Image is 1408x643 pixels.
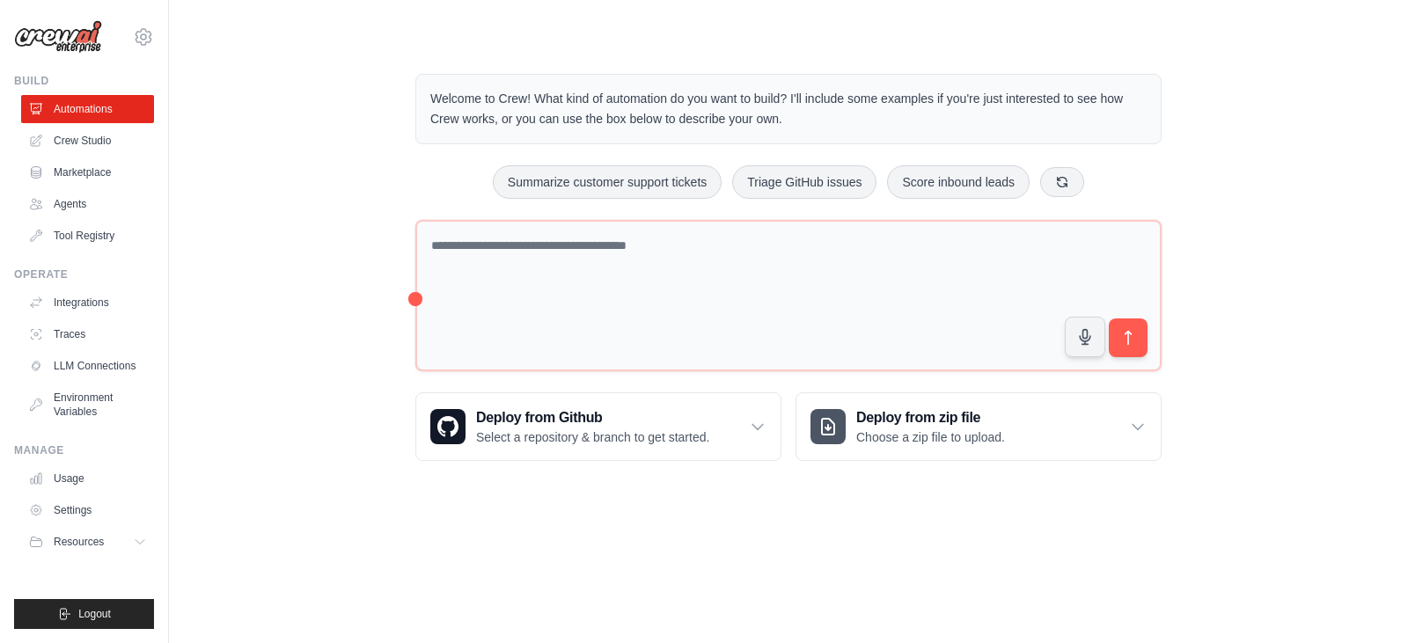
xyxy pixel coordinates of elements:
[856,407,1005,428] h3: Deploy from zip file
[21,464,154,493] a: Usage
[21,320,154,348] a: Traces
[887,165,1030,199] button: Score inbound leads
[493,165,722,199] button: Summarize customer support tickets
[21,222,154,250] a: Tool Registry
[21,289,154,317] a: Integrations
[1072,505,1345,529] h3: Create an automation
[14,443,154,457] div: Manage
[1072,536,1345,593] p: Describe the automation you want to build, select an example option, or use the microphone to spe...
[21,528,154,556] button: Resources
[856,428,1005,446] p: Choose a zip file to upload.
[14,20,102,54] img: Logo
[14,267,154,281] div: Operate
[14,599,154,629] button: Logout
[476,428,709,446] p: Select a repository & branch to get started.
[430,89,1147,129] p: Welcome to Crew! What kind of automation do you want to build? I'll include some examples if you'...
[14,74,154,88] div: Build
[54,535,104,549] span: Resources
[1085,486,1121,499] span: Step 1
[21,496,154,524] a: Settings
[21,127,154,155] a: Crew Studio
[78,607,111,621] span: Logout
[21,352,154,380] a: LLM Connections
[476,407,709,428] h3: Deploy from Github
[21,158,154,186] a: Marketplace
[732,165,876,199] button: Triage GitHub issues
[1354,482,1368,495] button: Close walkthrough
[21,95,154,123] a: Automations
[21,190,154,218] a: Agents
[21,384,154,426] a: Environment Variables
